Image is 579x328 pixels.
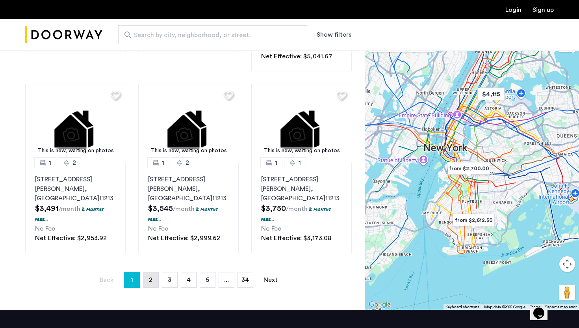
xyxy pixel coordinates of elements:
[261,175,342,203] p: [STREET_ADDRESS][PERSON_NAME] 11213
[35,205,59,212] span: $3,491
[367,300,393,310] img: Google
[162,158,164,168] span: 1
[142,147,235,155] div: This is new, waiting on photos
[138,163,239,253] a: 12[STREET_ADDRESS][PERSON_NAME], [GEOGRAPHIC_DATA]112132 months free...No FeeNet Effective: $2,99...
[186,158,189,168] span: 2
[100,277,113,283] span: Back
[29,147,122,155] div: This is new, waiting on photos
[25,163,126,253] a: 12[STREET_ADDRESS][PERSON_NAME], [GEOGRAPHIC_DATA]112132 months free...No FeeNet Effective: $2,95...
[148,235,220,241] span: Net Effective: $2,999.62
[261,225,281,232] span: No Fee
[25,20,102,50] a: Cazamio Logo
[148,175,229,203] p: [STREET_ADDRESS][PERSON_NAME] 11213
[286,206,308,212] sub: /month
[149,277,152,283] span: 2
[251,84,352,163] a: This is new, waiting on photos
[449,211,498,229] div: from $2,612.50
[25,272,352,288] nav: Pagination
[241,277,249,283] span: 34
[59,206,80,212] sub: /month
[545,304,577,310] a: Report a map error
[25,20,102,50] img: logo
[261,235,331,241] span: Net Effective: $3,173.08
[445,304,479,310] button: Keyboard shortcuts
[299,158,301,168] span: 1
[224,277,229,283] span: ...
[445,160,493,177] div: from $2,700.00
[505,7,521,13] a: Login
[261,53,332,60] span: Net Effective: $5,041.67
[251,84,352,163] img: 1.gif
[25,84,126,163] img: 1.gif
[367,300,393,310] a: Open this area in Google Maps (opens a new window)
[134,30,285,40] span: Search by city, neighborhood, or street.
[275,158,277,168] span: 1
[533,7,554,13] a: Registration
[25,84,126,163] a: This is new, waiting on photos
[187,277,191,283] span: 4
[131,274,133,286] span: 1
[559,256,575,272] button: Map camera controls
[138,84,239,163] img: 1.gif
[138,84,239,163] a: This is new, waiting on photos
[261,205,286,212] span: $3,750
[173,206,195,212] sub: /month
[255,147,348,155] div: This is new, waiting on photos
[49,158,51,168] span: 1
[148,225,168,232] span: No Fee
[530,296,555,320] iframe: chat widget
[72,158,76,168] span: 2
[251,163,352,253] a: 11[STREET_ADDRESS][PERSON_NAME], [GEOGRAPHIC_DATA]112132 months free...No FeeNet Effective: $3,17...
[206,277,209,283] span: 5
[118,25,307,44] input: Apartment Search
[148,205,173,212] span: $3,545
[559,285,575,300] button: Drag Pegman onto the map to open Street View
[35,225,55,232] span: No Fee
[317,30,351,39] button: Show or hide filters
[474,85,508,103] div: $4,115
[168,277,171,283] span: 3
[35,235,107,241] span: Net Effective: $2,953.92
[35,175,116,203] p: [STREET_ADDRESS][PERSON_NAME] 11213
[484,305,525,309] span: Map data ©2025 Google
[263,272,278,287] a: Next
